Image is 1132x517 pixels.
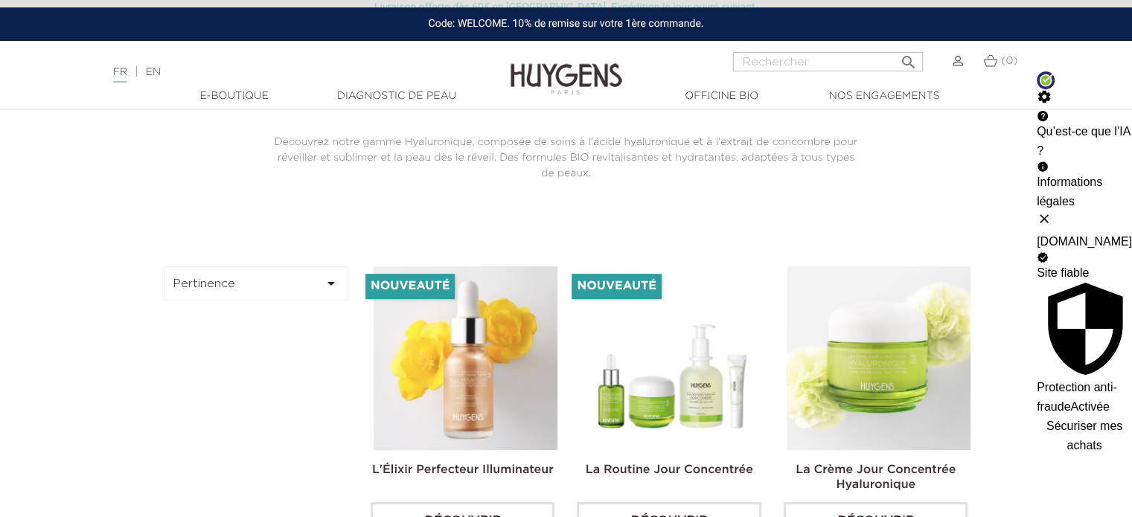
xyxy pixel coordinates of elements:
img: La Crème Jour Concentrée Hyaluronique [787,266,970,450]
li: Nouveauté [365,274,455,299]
a: Diagnostic de peau [322,89,471,104]
i:  [899,49,917,67]
a: L'Élixir Perfecteur Illuminateur [372,464,554,476]
button: Pertinence [164,266,349,301]
p: Découvrez notre gamme Hyaluronique, composée de soins à l'acide hyaluronique et à l'extrait de co... [271,135,860,182]
img: Huygens [511,39,622,97]
img: Routine jour Concentrée [580,266,764,450]
i:  [322,274,340,292]
span: (0) [1001,56,1017,66]
button:  [895,48,921,68]
a: Nos engagements [810,89,959,104]
img: L'Élixir Perfecteur Illuminateur [374,266,557,450]
a: EN [146,67,161,77]
a: La Routine Jour Concentrée [586,464,753,476]
div: | [106,63,461,81]
a: La Crème Jour Concentrée Hyaluronique [796,464,956,491]
a: Officine Bio [647,89,796,104]
a: E-Boutique [160,89,309,104]
a: FR [113,67,127,83]
input: Rechercher [733,52,923,71]
li: Nouveauté [572,274,661,299]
